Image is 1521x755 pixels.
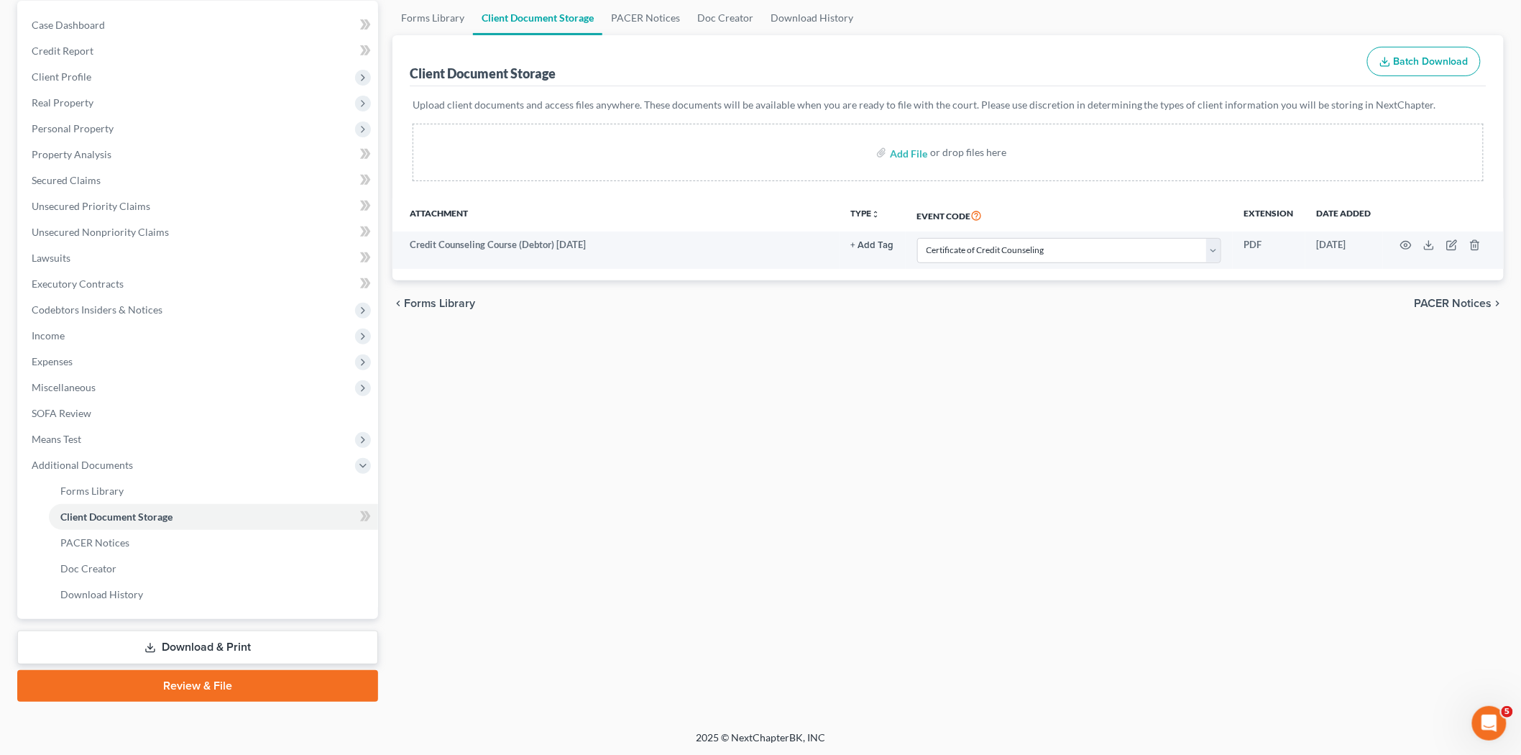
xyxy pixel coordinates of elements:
a: Client Document Storage [473,1,602,35]
span: Credit Report [32,45,93,57]
span: Expenses [32,355,73,367]
span: 5 [1502,706,1513,718]
a: Doc Creator [689,1,762,35]
button: TYPEunfold_more [851,209,881,219]
td: Credit Counseling Course (Debtor) [DATE] [392,232,840,269]
a: Forms Library [392,1,473,35]
span: Secured Claims [32,174,101,186]
button: PACER Notices chevron_right [1415,298,1504,309]
p: Upload client documents and access files anywhere. These documents will be available when you are... [413,98,1484,112]
iframe: Intercom live chat [1472,706,1507,741]
button: Batch Download [1367,47,1481,77]
span: Client Document Storage [60,511,173,523]
a: Unsecured Priority Claims [20,193,378,219]
a: Executory Contracts [20,271,378,297]
a: Download History [762,1,862,35]
a: Secured Claims [20,168,378,193]
div: Client Document Storage [410,65,556,82]
a: Client Document Storage [49,504,378,530]
span: Doc Creator [60,562,116,575]
a: Forms Library [49,478,378,504]
span: Personal Property [32,122,114,134]
span: Miscellaneous [32,381,96,393]
a: PACER Notices [49,530,378,556]
span: Executory Contracts [32,278,124,290]
span: Forms Library [60,485,124,497]
a: Review & File [17,670,378,702]
a: Unsecured Nonpriority Claims [20,219,378,245]
div: or drop files here [930,145,1006,160]
span: Real Property [32,96,93,109]
span: SOFA Review [32,407,91,419]
span: Client Profile [32,70,91,83]
td: [DATE] [1305,232,1383,269]
button: chevron_left Forms Library [392,298,475,309]
a: SOFA Review [20,401,378,426]
th: Attachment [392,198,840,232]
span: PACER Notices [1415,298,1492,309]
a: + Add Tag [851,238,894,252]
a: Case Dashboard [20,12,378,38]
span: Case Dashboard [32,19,105,31]
span: Income [32,329,65,342]
button: + Add Tag [851,241,894,250]
span: Lawsuits [32,252,70,264]
span: Download History [60,588,143,600]
th: Extension [1233,198,1305,232]
a: Property Analysis [20,142,378,168]
span: Codebtors Insiders & Notices [32,303,162,316]
i: chevron_right [1492,298,1504,309]
i: unfold_more [872,210,881,219]
th: Date added [1305,198,1383,232]
span: Batch Download [1394,55,1469,68]
span: PACER Notices [60,536,129,549]
th: Event Code [906,198,1233,232]
span: Means Test [32,433,81,445]
span: Property Analysis [32,148,111,160]
span: Forms Library [404,298,475,309]
a: Doc Creator [49,556,378,582]
i: chevron_left [392,298,404,309]
span: Unsecured Nonpriority Claims [32,226,169,238]
a: PACER Notices [602,1,689,35]
span: Additional Documents [32,459,133,471]
a: Lawsuits [20,245,378,271]
span: Unsecured Priority Claims [32,200,150,212]
a: Credit Report [20,38,378,64]
a: Download History [49,582,378,608]
a: Download & Print [17,631,378,664]
td: PDF [1233,232,1305,269]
